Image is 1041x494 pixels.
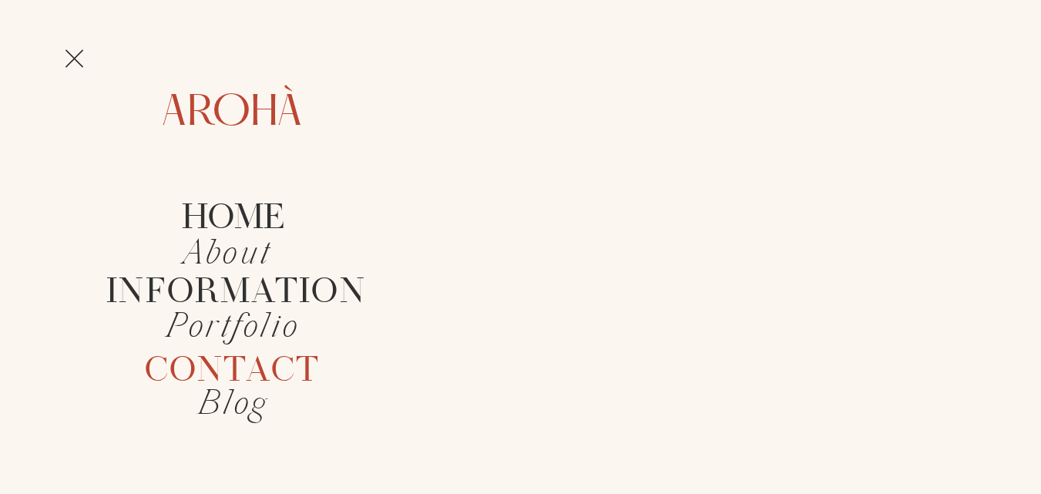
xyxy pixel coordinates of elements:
[182,200,283,237] a: Home
[161,91,301,127] a: Arohà
[183,237,280,268] a: About
[160,388,306,424] a: Blog
[65,2,976,119] a: AROHÀ
[106,274,359,304] a: Information
[121,352,344,388] a: Contact
[160,311,306,347] a: Portfolio
[183,232,272,277] i: About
